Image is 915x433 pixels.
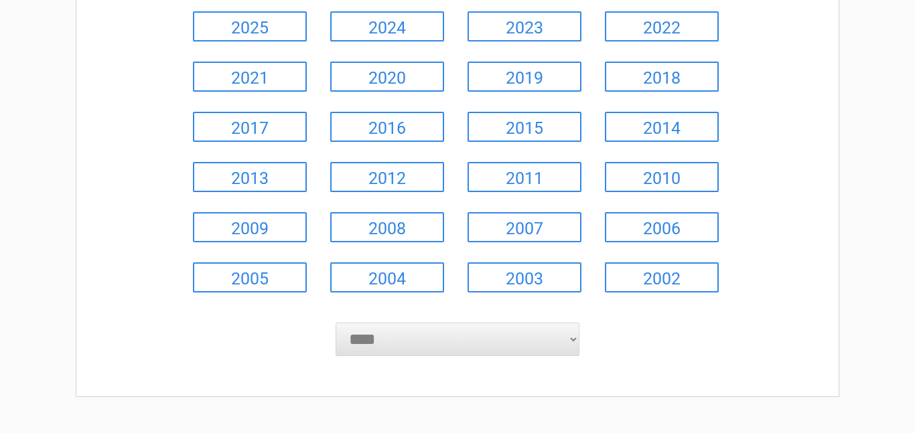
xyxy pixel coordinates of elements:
a: 2015 [468,112,581,142]
a: 2018 [605,62,719,92]
a: 2012 [330,162,444,192]
a: 2003 [468,262,581,292]
a: 2017 [193,112,307,142]
a: 2009 [193,212,307,242]
a: 2013 [193,162,307,192]
a: 2024 [330,11,444,41]
a: 2007 [468,212,581,242]
a: 2006 [605,212,719,242]
a: 2019 [468,62,581,92]
a: 2005 [193,262,307,292]
a: 2008 [330,212,444,242]
a: 2002 [605,262,719,292]
a: 2004 [330,262,444,292]
a: 2022 [605,11,719,41]
a: 2021 [193,62,307,92]
a: 2023 [468,11,581,41]
a: 2025 [193,11,307,41]
a: 2020 [330,62,444,92]
a: 2011 [468,162,581,192]
a: 2014 [605,112,719,142]
a: 2016 [330,112,444,142]
a: 2010 [605,162,719,192]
